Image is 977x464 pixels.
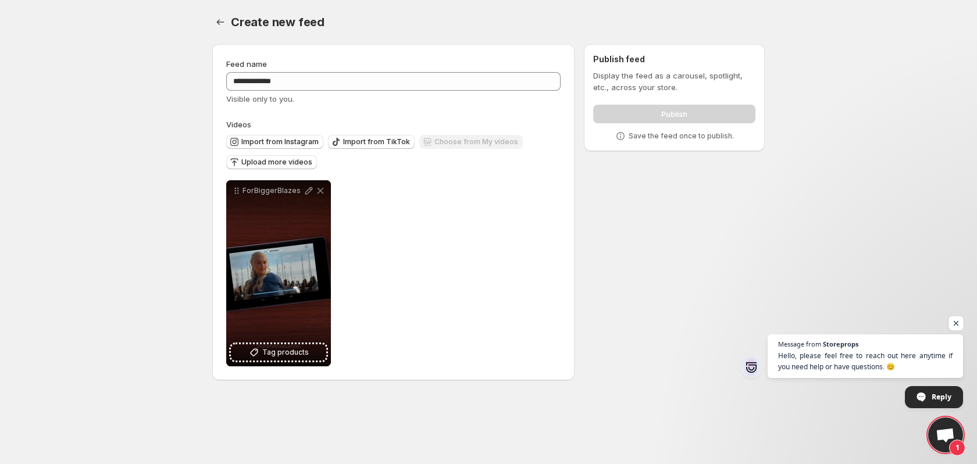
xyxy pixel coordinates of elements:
[629,131,734,141] p: Save the feed once to publish.
[226,59,267,69] span: Feed name
[343,137,410,147] span: Import from TikTok
[226,135,323,149] button: Import from Instagram
[262,347,309,358] span: Tag products
[778,350,953,372] span: Hello, please feel free to reach out here anytime if you need help or have questions. 😊
[241,137,319,147] span: Import from Instagram
[226,180,331,366] div: ForBiggerBlazesTag products
[226,94,294,103] span: Visible only to you.
[928,417,963,452] div: Open chat
[212,14,229,30] button: Settings
[231,344,326,361] button: Tag products
[231,15,325,29] span: Create new feed
[778,341,821,347] span: Message from
[949,440,965,456] span: 1
[243,186,303,195] p: ForBiggerBlazes
[328,135,415,149] button: Import from TikTok
[226,120,251,129] span: Videos
[593,53,755,65] h2: Publish feed
[593,70,755,93] p: Display the feed as a carousel, spotlight, etc., across your store.
[932,387,951,407] span: Reply
[241,158,312,167] span: Upload more videos
[823,341,858,347] span: Storeprops
[226,155,317,169] button: Upload more videos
